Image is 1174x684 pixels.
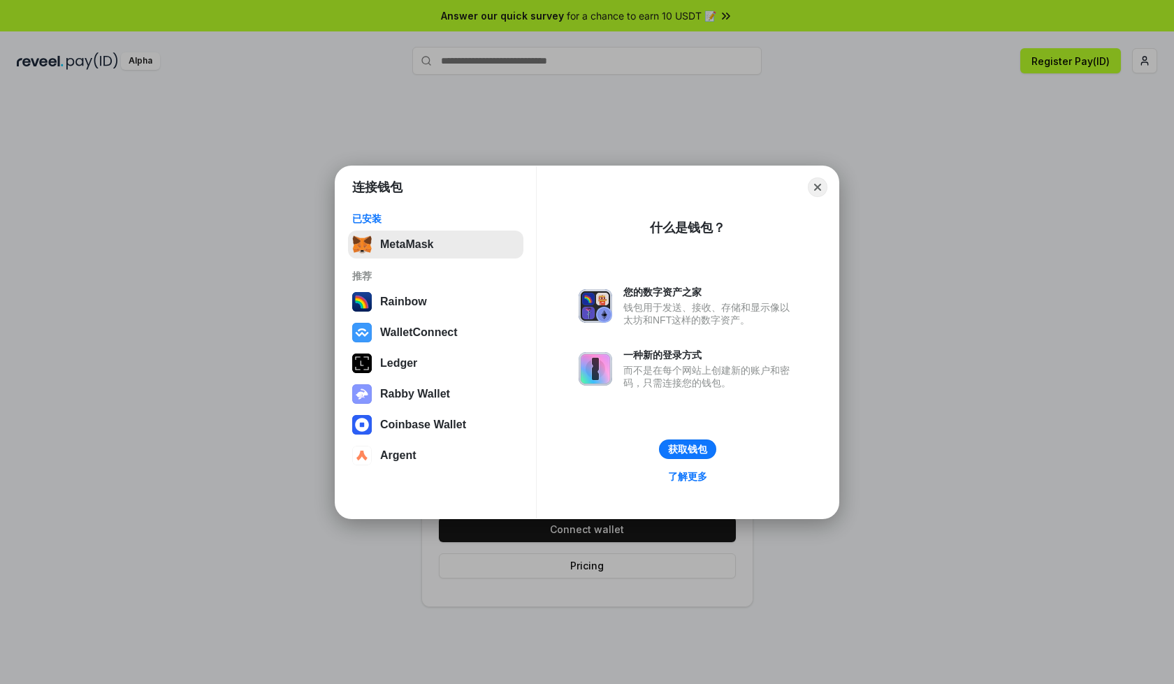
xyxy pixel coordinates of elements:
[380,296,427,308] div: Rainbow
[352,179,403,196] h1: 连接钱包
[352,354,372,373] img: svg+xml,%3Csvg%20xmlns%3D%22http%3A%2F%2Fwww.w3.org%2F2000%2Fsvg%22%20width%3D%2228%22%20height%3...
[348,442,523,470] button: Argent
[623,364,797,389] div: 而不是在每个网站上创建新的账户和密码，只需连接您的钱包。
[668,443,707,456] div: 获取钱包
[668,470,707,483] div: 了解更多
[623,349,797,361] div: 一种新的登录方式
[808,177,827,197] button: Close
[623,286,797,298] div: 您的数字资产之家
[352,415,372,435] img: svg+xml,%3Csvg%20width%3D%2228%22%20height%3D%2228%22%20viewBox%3D%220%200%2028%2028%22%20fill%3D...
[352,292,372,312] img: svg+xml,%3Csvg%20width%3D%22120%22%20height%3D%22120%22%20viewBox%3D%220%200%20120%20120%22%20fil...
[348,349,523,377] button: Ledger
[348,411,523,439] button: Coinbase Wallet
[352,235,372,254] img: svg+xml,%3Csvg%20fill%3D%22none%22%20height%3D%2233%22%20viewBox%3D%220%200%2035%2033%22%20width%...
[380,238,433,251] div: MetaMask
[660,467,716,486] a: 了解更多
[352,446,372,465] img: svg+xml,%3Csvg%20width%3D%2228%22%20height%3D%2228%22%20viewBox%3D%220%200%2028%2028%22%20fill%3D...
[380,326,458,339] div: WalletConnect
[623,301,797,326] div: 钱包用于发送、接收、存储和显示像以太坊和NFT这样的数字资产。
[579,289,612,323] img: svg+xml,%3Csvg%20xmlns%3D%22http%3A%2F%2Fwww.w3.org%2F2000%2Fsvg%22%20fill%3D%22none%22%20viewBox...
[380,449,416,462] div: Argent
[352,270,519,282] div: 推荐
[380,388,450,400] div: Rabby Wallet
[380,419,466,431] div: Coinbase Wallet
[348,380,523,408] button: Rabby Wallet
[579,352,612,386] img: svg+xml,%3Csvg%20xmlns%3D%22http%3A%2F%2Fwww.w3.org%2F2000%2Fsvg%22%20fill%3D%22none%22%20viewBox...
[348,231,523,259] button: MetaMask
[650,219,725,236] div: 什么是钱包？
[348,319,523,347] button: WalletConnect
[348,288,523,316] button: Rainbow
[352,323,372,342] img: svg+xml,%3Csvg%20width%3D%2228%22%20height%3D%2228%22%20viewBox%3D%220%200%2028%2028%22%20fill%3D...
[380,357,417,370] div: Ledger
[352,384,372,404] img: svg+xml,%3Csvg%20xmlns%3D%22http%3A%2F%2Fwww.w3.org%2F2000%2Fsvg%22%20fill%3D%22none%22%20viewBox...
[659,439,716,459] button: 获取钱包
[352,212,519,225] div: 已安装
